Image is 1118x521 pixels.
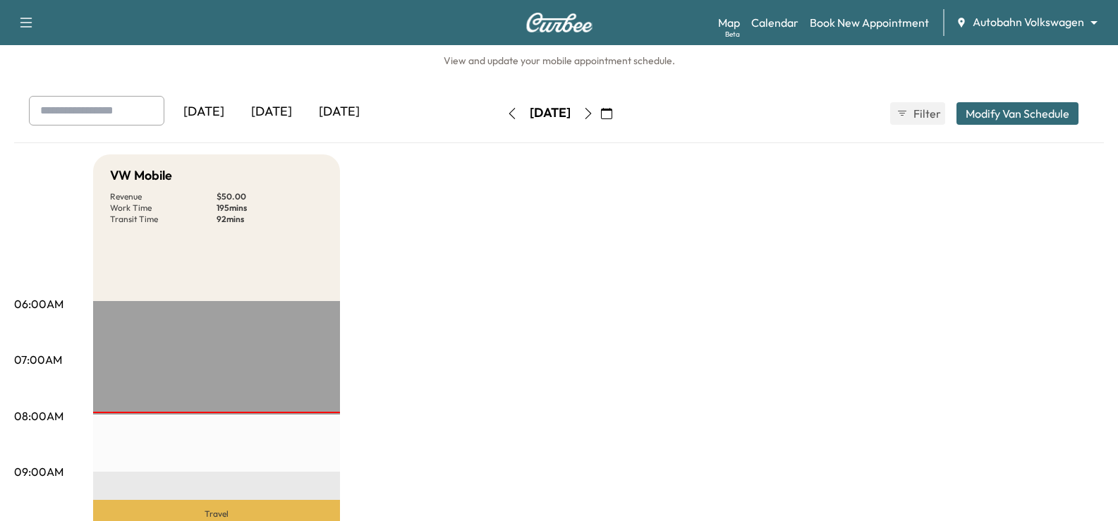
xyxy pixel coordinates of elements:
a: Book New Appointment [810,14,929,31]
button: Modify Van Schedule [956,102,1078,125]
p: $ 50.00 [217,191,323,202]
p: 07:00AM [14,351,62,368]
div: Beta [725,29,740,39]
p: 92 mins [217,214,323,225]
p: 09:00AM [14,463,63,480]
a: MapBeta [718,14,740,31]
p: 195 mins [217,202,323,214]
div: [DATE] [238,96,305,128]
p: Transit Time [110,214,217,225]
div: [DATE] [305,96,373,128]
div: [DATE] [170,96,238,128]
a: Calendar [751,14,798,31]
p: 06:00AM [14,295,63,312]
h5: VW Mobile [110,166,172,185]
span: Autobahn Volkswagen [973,14,1084,30]
span: Filter [913,105,939,122]
h6: View and update your mobile appointment schedule. [14,54,1104,68]
div: [DATE] [530,104,571,122]
p: Revenue [110,191,217,202]
button: Filter [890,102,945,125]
img: Curbee Logo [525,13,593,32]
p: 08:00AM [14,407,63,424]
p: Work Time [110,202,217,214]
